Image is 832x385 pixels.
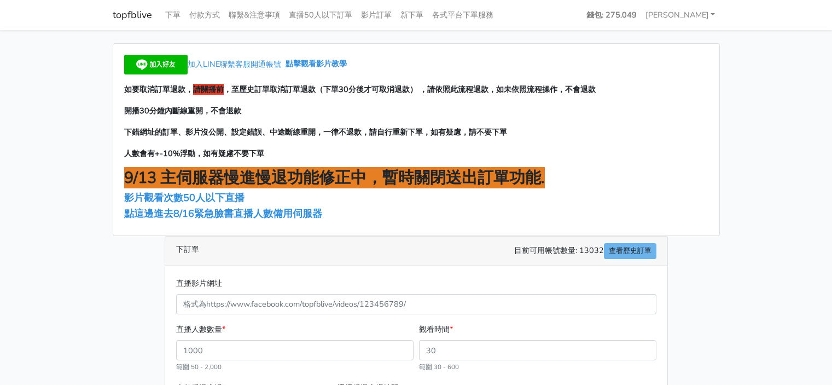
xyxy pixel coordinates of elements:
[176,323,225,336] label: 直播人數數量
[641,4,720,26] a: [PERSON_NAME]
[124,207,322,220] a: 點這邊進去8/16緊急臉書直播人數備用伺服器
[514,243,656,259] span: 目前可用帳號數量: 13032
[124,167,545,188] span: 9/13 主伺服器慢進慢退功能修正中，暫時關閉送出訂單功能.
[176,340,414,360] input: 1000
[419,340,656,360] input: 30
[113,4,152,26] a: topfblive
[582,4,641,26] a: 錢包: 275.049
[176,277,222,290] label: 直播影片網址
[224,84,596,95] span: ，至歷史訂單取消訂單退款（下單30分後才可取消退款） ，請依照此流程退款，如未依照流程操作，不會退款
[183,191,245,204] span: 50人以下直播
[428,4,498,26] a: 各式平台下單服務
[188,59,281,70] span: 加入LINE聯繫客服開通帳號
[124,55,188,74] img: 加入好友
[124,59,286,70] a: 加入LINE聯繫客服開通帳號
[124,127,507,137] span: 下錯網址的訂單、影片沒公開、設定錯誤、中途斷線重開，一律不退款，請自行重新下單，如有疑慮，請不要下單
[357,4,396,26] a: 影片訂單
[396,4,428,26] a: 新下單
[419,323,453,336] label: 觀看時間
[176,363,222,371] small: 範圍 50 - 2,000
[124,84,193,95] span: 如要取消訂單退款，
[185,4,224,26] a: 付款方式
[224,4,284,26] a: 聯繫&注意事項
[124,148,264,159] span: 人數會有+-10%浮動，如有疑慮不要下單
[176,294,656,314] input: 格式為https://www.facebook.com/topfblive/videos/123456789/
[419,363,459,371] small: 範圍 30 - 600
[161,4,185,26] a: 下單
[286,59,347,70] a: 點擊觀看影片教學
[183,191,247,204] a: 50人以下直播
[284,4,357,26] a: 直播50人以下訂單
[586,9,637,20] strong: 錢包: 275.049
[165,237,667,266] div: 下訂單
[124,191,183,204] a: 影片觀看次數
[124,105,241,116] span: 開播30分鐘內斷線重開，不會退款
[193,84,224,95] span: 請關播前
[604,243,656,259] a: 查看歷史訂單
